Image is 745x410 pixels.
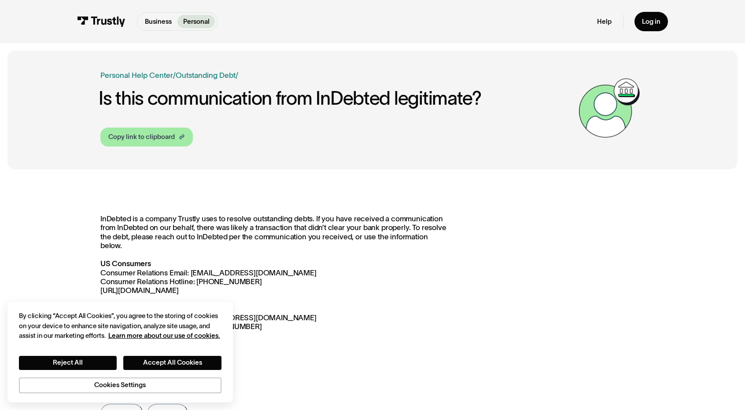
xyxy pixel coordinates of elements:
[177,15,215,29] a: Personal
[100,128,193,147] a: Copy link to clipboard
[100,259,151,267] strong: US Consumers
[183,17,210,26] p: Personal
[108,132,175,142] div: Copy link to clipboard
[634,12,668,32] a: Log in
[642,17,660,26] div: Log in
[100,70,173,81] a: Personal Help Center
[176,71,236,79] a: Outstanding Debt
[99,88,574,109] h1: Is this communication from InDebted legitimate?
[145,17,172,26] p: Business
[19,311,221,340] div: By clicking “Accept All Cookies”, you agree to the storing of cookies on your device to enhance s...
[77,16,126,26] img: Trustly Logo
[108,332,220,339] a: More information about your privacy, opens in a new tab
[100,214,451,340] p: InDebted is a company Trustly uses to resolve outstanding debts. If you have received a communica...
[597,17,612,26] a: Help
[19,356,117,370] button: Reject All
[19,311,221,393] div: Privacy
[100,389,431,400] div: Was this article helpful?
[236,70,238,81] div: /
[173,70,176,81] div: /
[123,356,221,370] button: Accept All Cookies
[7,302,233,403] div: Cookie banner
[19,377,221,393] button: Cookies Settings
[139,15,177,29] a: Business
